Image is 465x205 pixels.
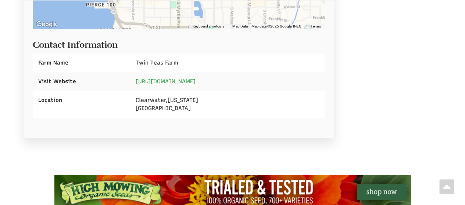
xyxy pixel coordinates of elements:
[193,24,224,29] button: Keyboard shortcuts
[130,91,325,118] div: , [GEOGRAPHIC_DATA]
[232,24,248,29] button: Map Data
[136,59,178,66] span: Twin Peas Farm
[168,97,198,103] span: [US_STATE]
[136,97,166,103] span: Clearwater
[136,78,196,85] a: [URL][DOMAIN_NAME]
[311,24,321,29] a: Terms (opens in new tab)
[33,54,130,72] div: Farm Name
[251,24,303,29] span: Map data ©2025 Google, INEGI
[35,19,59,29] a: Open this area in Google Maps (opens a new window)
[35,19,59,29] img: Google
[33,36,325,50] h2: Contact Information
[33,91,130,110] div: Location
[33,72,130,91] div: Visit Website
